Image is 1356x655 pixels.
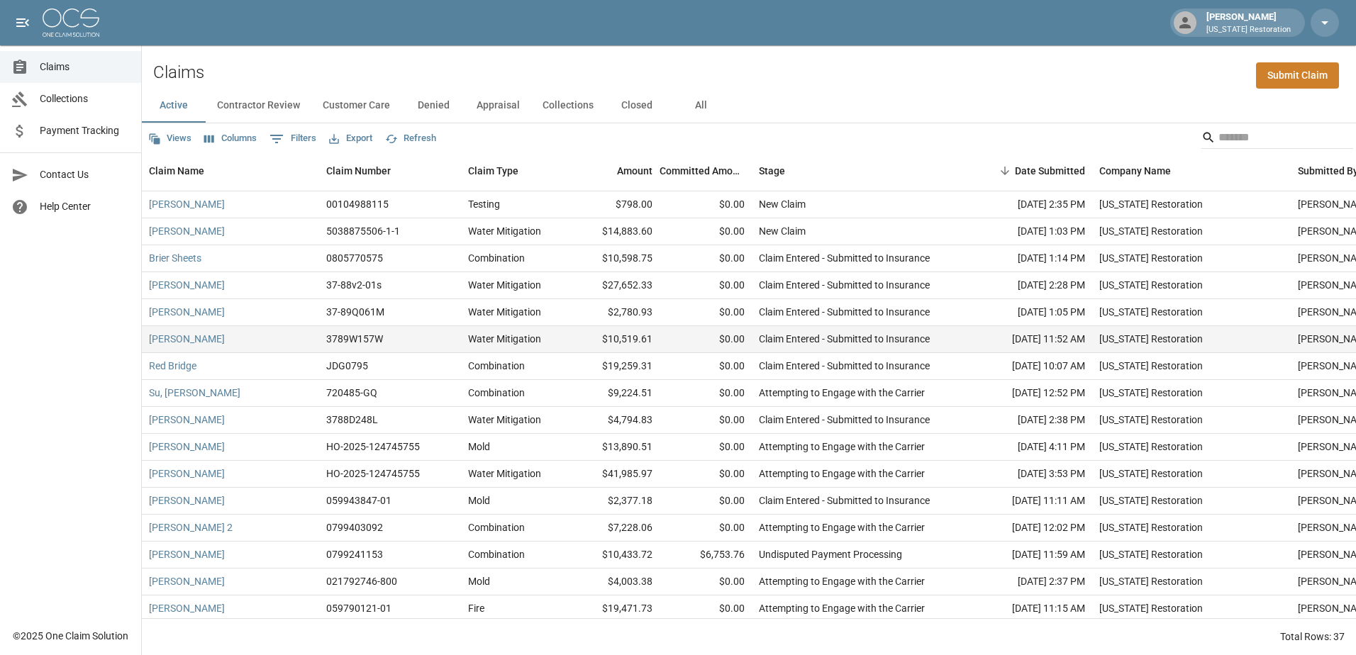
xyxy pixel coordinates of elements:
div: Attempting to Engage with the Carrier [759,601,925,615]
div: [DATE] 2:35 PM [965,191,1092,218]
div: 059790121-01 [326,601,391,615]
div: Claim Type [461,151,567,191]
button: Refresh [382,128,440,150]
p: [US_STATE] Restoration [1206,24,1291,36]
div: 3788D248L [326,413,378,427]
div: $0.00 [660,353,752,380]
div: Attempting to Engage with the Carrier [759,466,925,481]
div: [DATE] 1:05 PM [965,299,1092,326]
div: $9,224.51 [567,380,660,407]
div: 0799241153 [326,547,383,561]
div: Mold [468,493,490,508]
div: Stage [759,151,785,191]
div: Testing [468,197,500,211]
div: Claim Entered - Submitted to Insurance [759,251,930,265]
div: [DATE] 1:14 PM [965,245,1092,272]
div: Water Mitigation [468,278,541,292]
div: [DATE] 3:53 PM [965,461,1092,488]
div: Oregon Restoration [1099,440,1203,454]
a: [PERSON_NAME] [149,547,225,561]
a: [PERSON_NAME] 2 [149,520,233,534]
div: $19,471.73 [567,595,660,622]
div: Oregon Restoration [1099,386,1203,400]
div: 0799403092 [326,520,383,534]
div: $0.00 [660,461,752,488]
div: $10,433.72 [567,542,660,569]
div: Committed Amount [660,151,745,191]
div: Oregon Restoration [1099,332,1203,346]
div: $0.00 [660,569,752,595]
div: Amount [617,151,652,191]
div: Claim Entered - Submitted to Insurance [759,413,930,427]
div: Fire [468,601,484,615]
span: Claims [40,60,130,74]
div: $0.00 [660,488,752,515]
a: [PERSON_NAME] [149,440,225,454]
a: [PERSON_NAME] [149,466,225,481]
a: [PERSON_NAME] [149,332,225,346]
div: $10,598.75 [567,245,660,272]
div: $2,377.18 [567,488,660,515]
button: Export [326,128,376,150]
div: $0.00 [660,515,752,542]
div: [DATE] 12:52 PM [965,380,1092,407]
div: Oregon Restoration [1099,251,1203,265]
div: $4,003.38 [567,569,660,595]
button: Contractor Review [206,89,311,123]
div: Claim Number [319,151,461,191]
div: [PERSON_NAME] [1201,10,1296,35]
div: Search [1201,126,1353,152]
div: Date Submitted [965,151,1092,191]
div: Combination [468,251,525,265]
div: Oregon Restoration [1099,520,1203,534]
div: $0.00 [660,595,752,622]
div: 3789W157W [326,332,383,346]
div: 720485-GQ [326,386,377,400]
span: Payment Tracking [40,123,130,138]
button: Views [145,128,195,150]
div: Attempting to Engage with the Carrier [759,440,925,454]
div: [DATE] 12:02 PM [965,515,1092,542]
a: Submit Claim [1256,62,1339,89]
div: © 2025 One Claim Solution [13,629,128,643]
div: Oregon Restoration [1099,278,1203,292]
div: $7,228.06 [567,515,660,542]
div: Claim Number [326,151,391,191]
div: Combination [468,359,525,373]
div: JDG0795 [326,359,368,373]
div: Company Name [1099,151,1171,191]
div: $0.00 [660,380,752,407]
div: Date Submitted [1015,151,1085,191]
div: $0.00 [660,191,752,218]
div: Claim Entered - Submitted to Insurance [759,359,930,373]
div: Oregon Restoration [1099,466,1203,481]
img: ocs-logo-white-transparent.png [43,9,99,37]
button: Appraisal [465,89,531,123]
button: Customer Care [311,89,401,123]
div: Oregon Restoration [1099,413,1203,427]
a: [PERSON_NAME] [149,278,225,292]
div: Claim Entered - Submitted to Insurance [759,493,930,508]
div: Mold [468,440,490,454]
button: Show filters [266,128,320,150]
div: Claim Name [142,151,319,191]
div: 37-89Q061M [326,305,384,319]
button: Closed [605,89,669,123]
a: [PERSON_NAME] [149,305,225,319]
button: Sort [995,161,1015,181]
div: Water Mitigation [468,466,541,481]
div: Claim Entered - Submitted to Insurance [759,278,930,292]
div: $19,259.31 [567,353,660,380]
div: Stage [752,151,965,191]
span: Contact Us [40,167,130,182]
div: 021792746-800 [326,574,397,588]
div: [DATE] 11:11 AM [965,488,1092,515]
div: Combination [468,520,525,534]
div: 5038875506-1-1 [326,224,400,238]
div: Claim Entered - Submitted to Insurance [759,332,930,346]
div: $0.00 [660,245,752,272]
div: Combination [468,547,525,561]
div: Oregon Restoration [1099,601,1203,615]
h2: Claims [153,62,204,83]
a: [PERSON_NAME] [149,197,225,211]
